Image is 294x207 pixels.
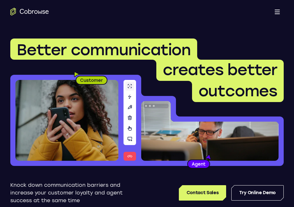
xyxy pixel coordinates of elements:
[163,60,277,79] span: creates better
[179,185,226,201] a: Contact Sales
[141,101,279,161] img: A customer support agent talking on the phone
[124,80,136,161] img: A series of tools used in co-browsing sessions
[10,181,130,204] p: Knock down communication barriers and increase your customer loyalty and agent success at the sam...
[15,80,118,161] img: A customer holding their phone
[231,185,284,201] a: Try Online Demo
[198,82,277,100] span: outcomes
[17,40,191,59] span: Better communication
[10,8,49,15] a: Go to the home page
